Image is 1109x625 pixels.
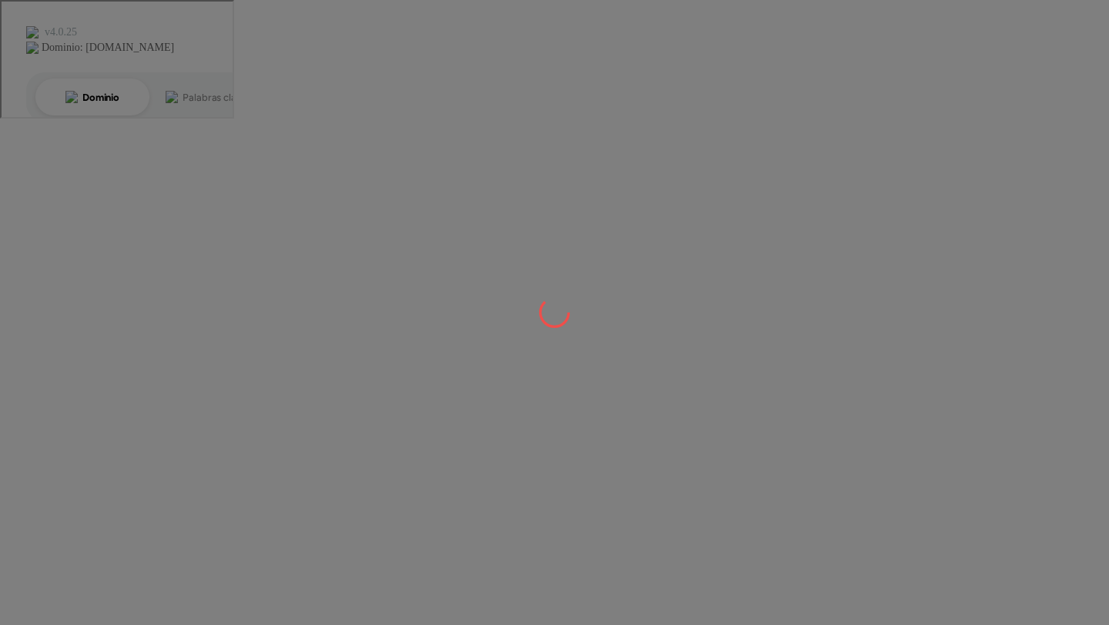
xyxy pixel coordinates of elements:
img: website_grey.svg [25,40,37,52]
div: Dominio [81,91,118,101]
img: tab_keywords_by_traffic_grey.svg [164,89,176,102]
div: v 4.0.25 [43,25,75,37]
div: Palabras clave [181,91,245,101]
img: tab_domain_overview_orange.svg [64,89,76,102]
img: logo_orange.svg [25,25,37,37]
div: Dominio: [DOMAIN_NAME] [40,40,173,52]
